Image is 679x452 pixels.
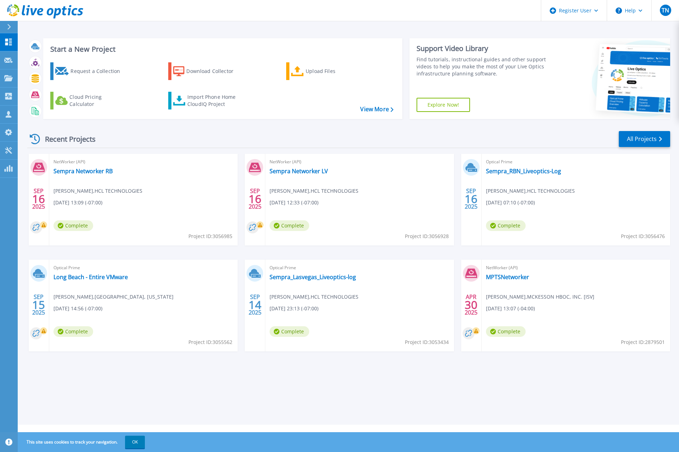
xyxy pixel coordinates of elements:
span: Complete [270,326,309,337]
span: 30 [465,302,477,308]
span: Complete [486,220,526,231]
span: Optical Prime [53,264,233,272]
span: [PERSON_NAME] , HCL TECHNOLOGIES [486,187,575,195]
span: Optical Prime [486,158,666,166]
div: Find tutorials, instructional guides and other support videos to help you make the most of your L... [417,56,549,77]
a: View More [360,106,393,113]
a: Request a Collection [50,62,129,80]
span: Complete [270,220,309,231]
span: 16 [249,196,261,202]
div: SEP 2025 [248,186,262,212]
div: SEP 2025 [32,292,45,318]
h3: Start a New Project [50,45,393,53]
span: [DATE] 13:09 (-07:00) [53,199,102,207]
span: 15 [32,302,45,308]
div: SEP 2025 [32,186,45,212]
span: [DATE] 12:33 (-07:00) [270,199,318,207]
span: 16 [465,196,477,202]
a: Long Beach - Entire VMware [53,273,128,281]
span: Optical Prime [270,264,449,272]
a: Download Collector [168,62,247,80]
span: [PERSON_NAME] , HCL TECHNOLOGIES [270,187,358,195]
span: Project ID: 3056985 [188,232,232,240]
span: Complete [53,326,93,337]
span: [DATE] 07:10 (-07:00) [486,199,535,207]
div: Request a Collection [70,64,127,78]
span: 16 [32,196,45,202]
span: Project ID: 3056928 [405,232,449,240]
div: Cloud Pricing Calculator [69,94,126,108]
span: NetWorker (API) [270,158,449,166]
span: Project ID: 3055562 [188,338,232,346]
a: Explore Now! [417,98,470,112]
div: Import Phone Home CloudIQ Project [187,94,243,108]
span: Project ID: 3056476 [621,232,665,240]
a: Upload Files [286,62,365,80]
a: MPTSNetworker [486,273,529,281]
span: Project ID: 3053434 [405,338,449,346]
div: Download Collector [186,64,243,78]
span: [DATE] 13:07 (-04:00) [486,305,535,312]
span: [DATE] 14:56 (-07:00) [53,305,102,312]
div: Support Video Library [417,44,549,53]
span: Complete [486,326,526,337]
span: Complete [53,220,93,231]
span: [PERSON_NAME] , [GEOGRAPHIC_DATA], [US_STATE] [53,293,174,301]
a: Sempra_Lasvegas_Liveoptics-log [270,273,356,281]
a: Cloud Pricing Calculator [50,92,129,109]
a: Sempra Networker LV [270,168,328,175]
span: [PERSON_NAME] , HCL TECHNOLOGIES [270,293,358,301]
span: [DATE] 23:13 (-07:00) [270,305,318,312]
span: TN [662,7,669,13]
span: NetWorker (API) [486,264,666,272]
span: [PERSON_NAME] , HCL TECHNOLOGIES [53,187,142,195]
div: SEP 2025 [248,292,262,318]
div: Recent Projects [27,130,105,148]
span: NetWorker (API) [53,158,233,166]
div: SEP 2025 [464,186,478,212]
span: [PERSON_NAME] , MCKESSON HBOC, INC. [ISV] [486,293,594,301]
a: All Projects [619,131,670,147]
span: This site uses cookies to track your navigation. [19,436,145,448]
a: Sempra Networker RB [53,168,113,175]
div: Upload Files [306,64,362,78]
button: OK [125,436,145,448]
a: Sempra_RBN_Liveoptics-Log [486,168,561,175]
span: Project ID: 2879501 [621,338,665,346]
span: 14 [249,302,261,308]
div: APR 2025 [464,292,478,318]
